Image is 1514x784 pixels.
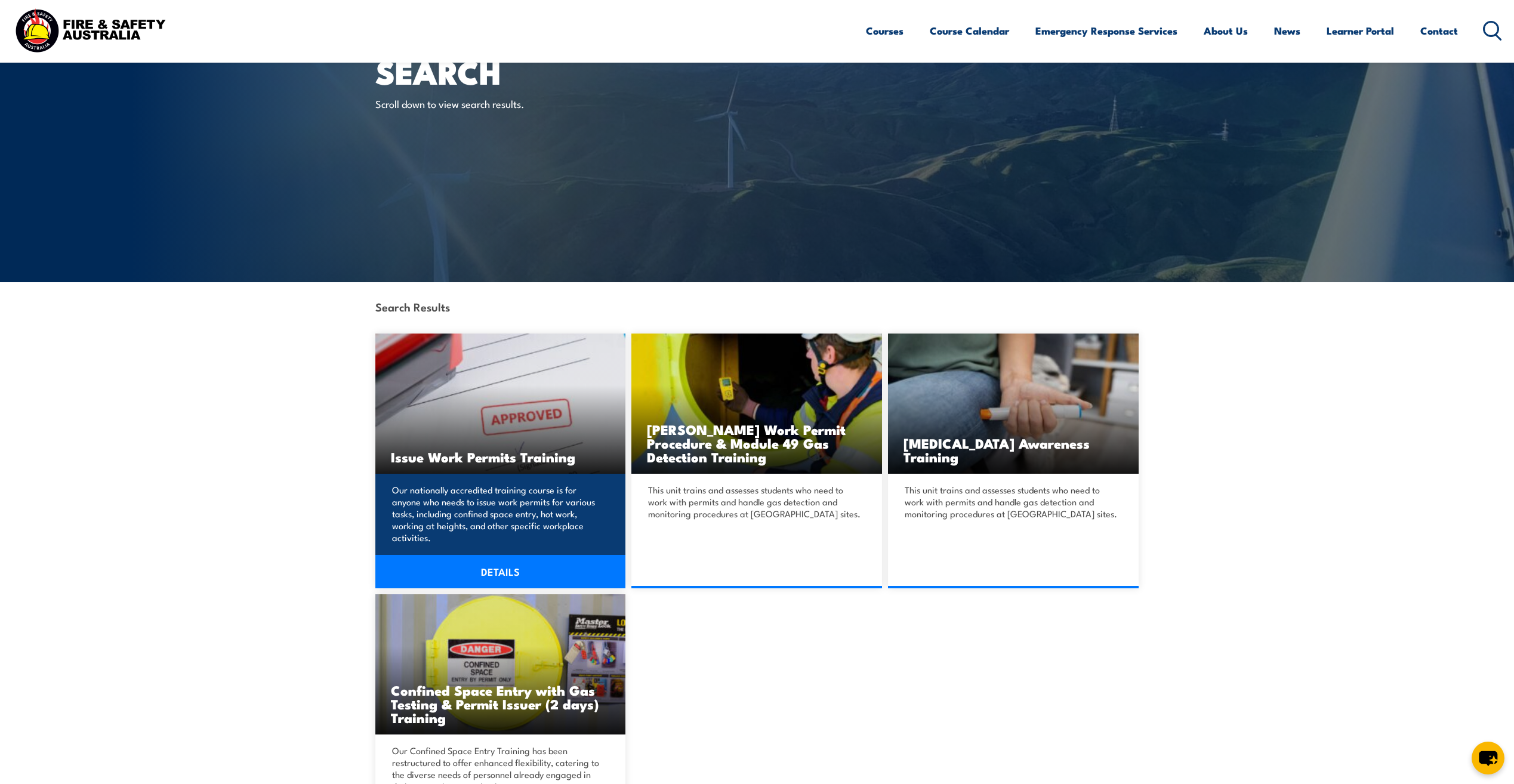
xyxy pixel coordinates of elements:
h3: Confined Space Entry with Gas Testing & Permit Issuer (2 days) Training [391,683,610,724]
a: Contact [1420,15,1458,47]
img: Santos Work Permit Procedure & Module 49 Gas Detection Training (1) [631,334,882,474]
a: [MEDICAL_DATA] Awareness Training [888,334,1139,474]
a: Confined Space Entry with Gas Testing & Permit Issuer (2 days) Training [375,594,626,734]
a: Course Calendar [930,15,1009,47]
h3: [MEDICAL_DATA] Awareness Training [904,436,1123,464]
a: Learner Portal [1327,15,1394,47]
a: [PERSON_NAME] Work Permit Procedure & Module 49 Gas Detection Training [631,334,882,474]
a: DETAILS [375,555,626,588]
h3: Issue Work Permits Training [391,450,610,464]
strong: Search Results [375,298,450,314]
p: This unit trains and assesses students who need to work with permits and handle gas detection and... [648,484,862,520]
a: Courses [866,15,904,47]
button: chat-button [1472,742,1504,774]
img: Issue Work Permits [375,334,626,474]
a: Issue Work Permits Training [375,334,626,474]
h3: [PERSON_NAME] Work Permit Procedure & Module 49 Gas Detection Training [647,422,867,464]
p: Our nationally accredited training course is for anyone who needs to issue work permits for vario... [392,484,606,544]
a: Emergency Response Services [1035,15,1177,47]
a: About Us [1204,15,1248,47]
img: Confined Space Entry [375,594,626,734]
p: This unit trains and assesses students who need to work with permits and handle gas detection and... [905,484,1118,520]
a: News [1274,15,1300,47]
h1: Search [375,57,670,85]
p: Scroll down to view search results. [375,97,593,110]
img: Anaphylaxis Awareness TRAINING [888,334,1139,474]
